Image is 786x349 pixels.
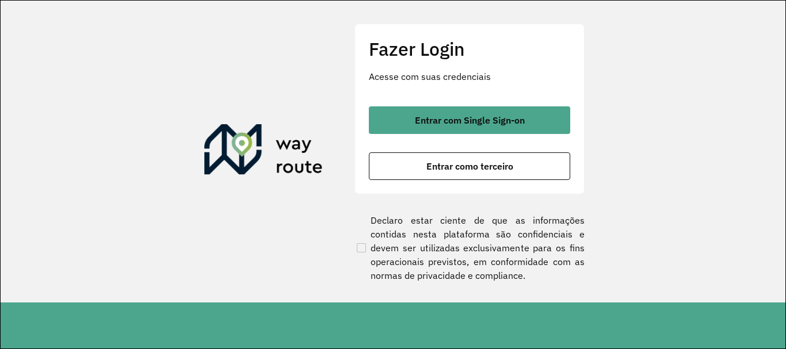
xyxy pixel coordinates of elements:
h2: Fazer Login [369,38,570,60]
button: button [369,152,570,180]
button: button [369,106,570,134]
img: Roteirizador AmbevTech [204,124,323,179]
span: Entrar com Single Sign-on [415,116,525,125]
span: Entrar como terceiro [426,162,513,171]
label: Declaro estar ciente de que as informações contidas nesta plataforma são confidenciais e devem se... [354,213,585,282]
p: Acesse com suas credenciais [369,70,570,83]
